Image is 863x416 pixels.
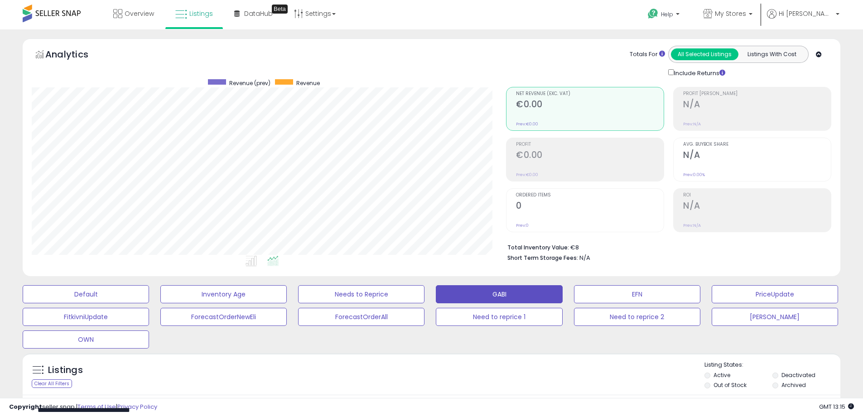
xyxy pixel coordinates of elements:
[630,50,665,59] div: Totals For
[189,9,213,18] span: Listings
[671,48,738,60] button: All Selected Listings
[641,1,689,29] a: Help
[160,308,287,326] button: ForecastOrderNewEli
[715,9,746,18] span: My Stores
[579,253,590,262] span: N/A
[9,402,42,411] strong: Copyright
[683,172,705,177] small: Prev: 0.00%
[516,142,664,147] span: Profit
[574,308,700,326] button: Need to reprice 2
[683,193,831,198] span: ROI
[714,371,730,379] label: Active
[661,67,736,78] div: Include Returns
[160,285,287,303] button: Inventory Age
[712,308,838,326] button: [PERSON_NAME]
[767,9,839,29] a: Hi [PERSON_NAME]
[712,285,838,303] button: PriceUpdate
[738,48,805,60] button: Listings With Cost
[23,308,149,326] button: FitkivniUpdate
[9,403,157,411] div: seller snap | |
[436,285,562,303] button: GABI
[32,379,72,388] div: Clear All Filters
[683,99,831,111] h2: N/A
[272,5,288,14] div: Tooltip anchor
[781,381,806,389] label: Archived
[781,371,815,379] label: Deactivated
[507,254,578,262] b: Short Term Storage Fees:
[647,8,659,19] i: Get Help
[683,201,831,213] h2: N/A
[23,285,149,303] button: Default
[516,223,529,228] small: Prev: 0
[516,91,664,96] span: Net Revenue (Exc. VAT)
[296,79,320,87] span: Revenue
[704,361,840,369] p: Listing States:
[244,9,273,18] span: DataHub
[45,48,106,63] h5: Analytics
[516,121,538,127] small: Prev: €0.00
[298,308,424,326] button: ForecastOrderAll
[48,364,83,377] h5: Listings
[683,142,831,147] span: Avg. Buybox Share
[516,150,664,162] h2: €0.00
[683,150,831,162] h2: N/A
[516,99,664,111] h2: €0.00
[436,308,562,326] button: Need to reprice 1
[298,285,424,303] button: Needs to Reprice
[683,121,701,127] small: Prev: N/A
[516,172,538,177] small: Prev: €0.00
[714,381,747,389] label: Out of Stock
[819,402,854,411] span: 2025-10-14 13:15 GMT
[516,201,664,213] h2: 0
[661,10,673,18] span: Help
[507,244,569,251] b: Total Inventory Value:
[23,330,149,349] button: OWN
[683,91,831,96] span: Profit [PERSON_NAME]
[779,9,833,18] span: Hi [PERSON_NAME]
[125,9,154,18] span: Overview
[574,285,700,303] button: EFN
[516,193,664,198] span: Ordered Items
[683,223,701,228] small: Prev: N/A
[229,79,270,87] span: Revenue (prev)
[507,241,824,252] li: €8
